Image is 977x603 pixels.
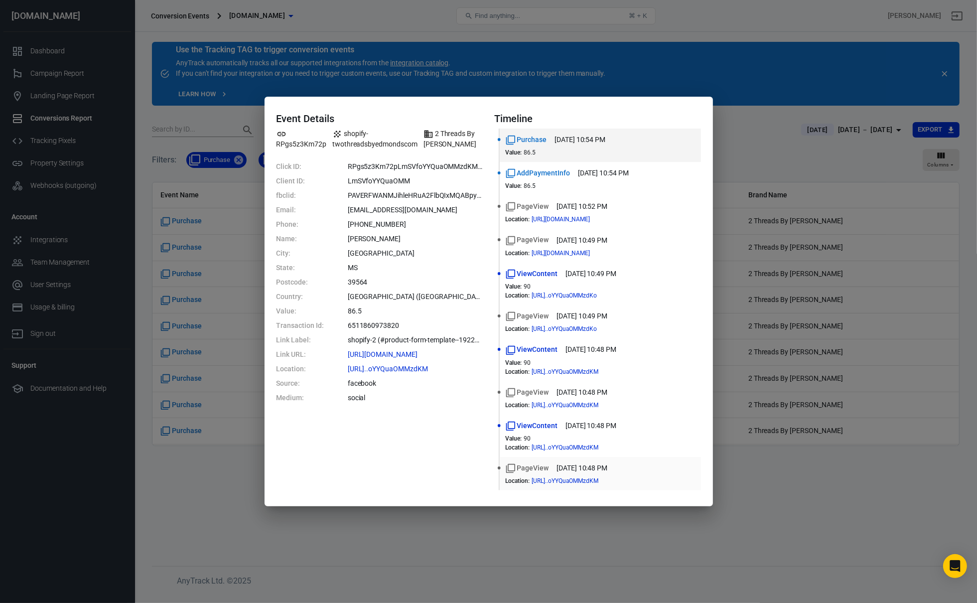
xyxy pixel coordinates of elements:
dt: Value : [506,359,522,366]
span: Standard event name [506,344,558,355]
dd: 39564 [348,277,483,288]
dt: Value : [506,283,522,290]
time: 2025-10-02T22:49:04-05:00 [565,269,616,279]
span: Standard event name [506,135,547,145]
time: 2025-10-02T22:48:53-05:00 [565,344,616,355]
div: Open Intercom Messenger [943,554,967,578]
dt: fbclid: [277,190,324,201]
dt: Location: [277,364,324,374]
dd: Kelly Ahern [348,234,483,244]
time: 2025-10-02T22:54:04-05:00 [578,168,629,178]
dt: Location : [506,444,530,451]
dd: 6511860973820 [348,320,483,331]
span: https://twothreadsbyedmonds.com/products/rebs-navy-mockneck?pr_prod_strat=collection_fallback&pr_... [532,402,616,408]
span: https://twothreadsbyedmonds.com/products/rebs-navy-mockneck?pr_prod_strat=collection_fallback&pr_... [532,369,616,375]
dd: shopify-2 (#product-form-template--19229220143356__main) [348,335,483,345]
dt: Email: [277,205,324,215]
span: Integration [332,129,418,150]
span: Standard event name [506,421,558,431]
dt: Name: [277,234,324,244]
time: 2025-10-02T22:48:28-05:00 [565,421,616,431]
span: https://twothreadsbyedmonds.com/cart [532,216,608,222]
span: https://twothreadsbyedmonds.com/cart/add [348,351,435,358]
dt: Medium: [277,393,324,403]
dd: kellymccall615@gmail.com [348,205,483,215]
span: 90 [524,435,531,442]
dt: Location : [506,250,530,257]
span: https://twothreadsbyedmonds.com/products/ole-miss-white-mockneck?pr_prod_strat=collection_fallbac... [532,478,616,484]
time: 2025-10-02T22:52:53-05:00 [557,201,607,212]
span: Standard event name [506,168,570,178]
dt: Value : [506,182,522,189]
span: 90 [524,359,531,366]
span: Property [277,129,326,150]
dt: Link Label: [277,335,324,345]
span: Standard event name [506,269,558,279]
span: Brand name [423,129,483,150]
span: https://twothreadsbyedmonds.com/products/ole-miss-white-mockneck?pr_prod_strat=collection_fallbac... [532,326,615,332]
time: 2025-10-02T22:48:53-05:00 [557,387,607,398]
dt: Source: [277,378,324,389]
dd: PAVERFWANMJihleHRuA2FlbQIxMQABpyhJne6173nqAND7UCgCN2_H5uGpIu9QFPl1MpoADCGGVu4id8bwAJVdFSYG_aem_Ju... [348,190,483,201]
span: Standard event name [506,387,549,398]
time: 2025-10-02T22:49:04-05:00 [557,311,607,321]
dt: Location : [506,325,530,332]
time: 2025-10-02T22:49:07-05:00 [557,235,607,246]
time: 2025-10-02T22:54:07-05:00 [555,135,605,145]
dt: Country: [277,292,324,302]
span: https://twothreadsbyedmonds.com/products/ole-miss-white-mockneck?pr_prod_strat=collection_fallbac... [532,293,615,299]
dt: Link URL: [277,349,324,360]
dt: Location : [506,292,530,299]
span: Standard event name [506,201,549,212]
dd: facebook [348,378,483,389]
span: https://twothreadsbyedmonds.com/products/ole-miss-white-mockneck?pr_prod_strat=collection_fallbac... [532,445,616,451]
h4: Timeline [495,113,701,125]
dt: Location : [506,477,530,484]
dt: Value : [506,435,522,442]
dt: Location : [506,368,530,375]
span: 86.5 [524,149,536,156]
h4: Event Details [277,113,483,125]
span: https://twothreadsbyedmonds.com/cart [532,250,608,256]
dt: Client ID: [277,176,324,186]
span: Standard event name [506,235,549,245]
dt: Location : [506,216,530,223]
dt: Value : [506,149,522,156]
span: Standard event name [506,463,549,473]
span: Standard event name [506,311,549,321]
dt: State: [277,263,324,273]
dd: +16622316307 [348,219,483,230]
dd: United States (US) [348,292,483,302]
time: 2025-10-02T22:48:28-05:00 [557,463,607,473]
dd: RPgs5z3Km72pLmSVfoYYQuaOMMzdKMzo0M [348,161,483,172]
dt: Location : [506,402,530,409]
dt: Value: [277,306,324,316]
dt: Postcode: [277,277,324,288]
dd: LmSVfoYYQuaOMM [348,176,483,186]
dt: Click ID: [277,161,324,172]
dd: MS [348,263,483,273]
dd: Ocean Springs [348,248,483,259]
dt: City: [277,248,324,259]
span: 90 [524,283,531,290]
span: 86.5 [524,182,536,189]
dt: Phone: [277,219,324,230]
dd: 86.5 [348,306,483,316]
span: https://twothreadsbyedmonds.com/products/rebs-red-mockneck?pr_prod_strat=collection_fallback&pr_r... [348,365,446,372]
dt: Transaction Id: [277,320,324,331]
dd: social [348,393,483,403]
